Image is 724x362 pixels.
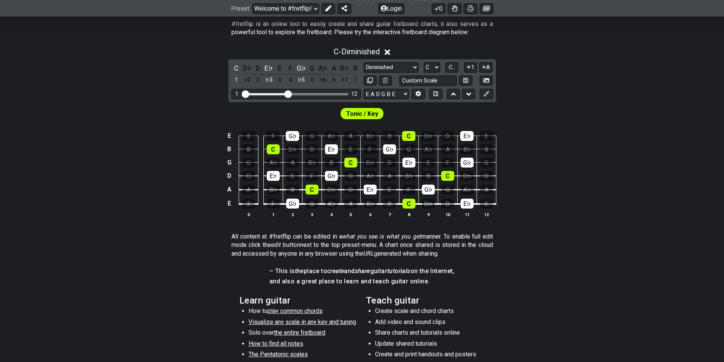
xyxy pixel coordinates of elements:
div: E♭ [364,185,377,194]
div: A♭ [422,144,435,154]
div: toggle pitch class [318,63,328,73]
div: D [306,144,318,154]
div: E [286,171,299,181]
span: How to find all notes [249,340,303,347]
div: toggle pitch class [340,63,350,73]
div: F [364,144,377,154]
div: 1 [235,91,238,97]
p: All content at #fretflip can be edited in a manner. To enable full edit mode click the next to th... [231,232,493,258]
div: G♭ [422,185,435,194]
div: E♭ [267,171,280,181]
div: A [344,131,357,141]
em: edit button [271,241,300,248]
div: B♭ [363,131,377,141]
th: 8 [399,210,418,218]
span: Visualize any scale in any key and tuning [249,318,356,326]
div: D♭ [364,158,377,168]
em: URL [363,250,374,257]
em: share [355,267,370,275]
span: the entire fretboard [274,329,325,336]
div: C [344,158,357,168]
td: A [225,183,234,197]
div: A [242,185,255,194]
select: Preset [252,3,319,14]
div: E [480,131,493,141]
button: 1 [464,62,477,73]
div: 12 [351,91,357,97]
div: toggle pitch class [296,63,306,73]
div: B [383,131,396,141]
div: A [383,171,396,181]
em: what you see is what you get [342,233,421,240]
em: create [327,267,344,275]
div: toggle scale degree [296,75,306,85]
div: D♭ [461,171,474,181]
button: Share Preset [337,3,351,14]
div: toggle pitch class [329,63,339,73]
div: toggle scale degree [307,75,317,85]
div: toggle pitch class [307,63,317,73]
h2: Teach guitar [366,296,485,305]
th: 5 [341,210,360,218]
div: A [286,158,299,168]
div: toggle pitch class [242,63,252,73]
div: E♭ [402,158,415,168]
div: B♭ [461,144,474,154]
li: Create scale and chord charts [375,307,483,318]
div: C [306,185,318,194]
td: E [225,130,234,143]
button: Store user defined scale [459,76,472,86]
div: C [441,171,454,181]
button: First click edit preset to enable marker editing [480,89,493,99]
td: E [225,196,234,211]
div: B♭ [364,199,377,209]
em: tutorials [387,267,410,275]
button: Create Image [480,76,493,86]
div: G [344,171,357,181]
div: toggle scale degree [253,75,263,85]
select: Tonic/Root [424,62,440,73]
div: F [306,171,318,181]
div: toggle scale degree [285,75,295,85]
div: C [402,131,415,141]
div: E [242,131,255,141]
div: E♭ [325,144,338,154]
div: B♭ [267,185,280,194]
th: 4 [322,210,341,218]
p: #fretflip is an online tool to easily create and share guitar fretboard charts, it also serves as... [231,20,493,37]
div: A [480,185,493,194]
div: F [266,131,280,141]
div: E [383,185,396,194]
div: F [441,158,454,168]
select: Tuning [364,89,409,99]
button: C.. [445,62,458,73]
div: A♭ [267,158,280,168]
div: G♭ [461,158,474,168]
th: 12 [477,210,496,218]
span: play common chords [268,307,323,315]
div: G [305,131,318,141]
button: Create image [480,3,493,14]
div: A [441,144,454,154]
h2: Learn guitar [239,296,358,305]
div: D♭ [286,144,299,154]
div: toggle scale degree [318,75,328,85]
li: How to [249,307,357,318]
div: E♭ [461,199,474,209]
th: 10 [438,210,457,218]
div: toggle pitch class [231,63,241,73]
div: G [306,199,318,209]
div: B [383,199,396,209]
div: toggle scale degree [275,75,285,85]
h4: – This is place to and guitar on the Internet, [269,267,455,275]
th: 0 [239,210,258,218]
div: D [441,199,454,209]
button: Edit Tuning [412,89,425,99]
span: C.. [449,64,455,71]
div: B [286,185,299,194]
div: A♭ [461,185,474,194]
button: Delete [379,76,392,86]
div: C [402,199,415,209]
div: B [242,144,255,154]
div: E [242,199,255,209]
